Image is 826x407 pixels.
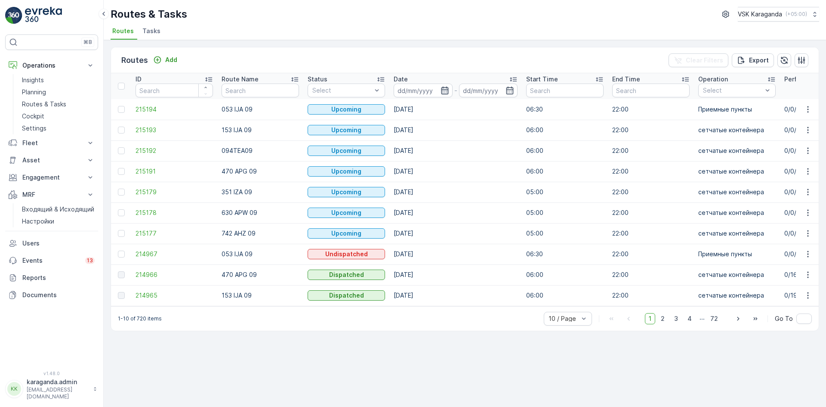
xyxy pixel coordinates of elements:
[5,7,22,24] img: logo
[670,313,682,324] span: 3
[608,264,694,285] td: 22:00
[5,252,98,269] a: Events13
[612,84,690,97] input: Search
[749,56,769,65] p: Export
[18,110,98,122] a: Cockpit
[694,264,780,285] td: сетчатыe контейнера
[732,53,774,67] button: Export
[118,271,125,278] div: Toggle Row Selected
[694,99,780,120] td: Приемные пункты
[694,202,780,223] td: сетчатыe контейнера
[118,189,125,196] div: Toggle Row Selected
[136,250,213,258] a: 214967
[27,378,89,386] p: karaganda.admin
[217,182,303,202] td: 351 IZA 09
[136,188,213,196] span: 215179
[608,202,694,223] td: 22:00
[522,120,608,140] td: 06:00
[22,205,94,214] p: Входящий & Исходящий
[118,127,125,134] div: Toggle Row Selected
[22,76,44,84] p: Insights
[694,223,780,244] td: сетчатыe контейнера
[389,140,522,161] td: [DATE]
[694,161,780,182] td: сетчатыe контейнера
[217,161,303,182] td: 470 APG 09
[22,156,81,165] p: Asset
[18,74,98,86] a: Insights
[87,257,93,264] p: 13
[608,120,694,140] td: 22:00
[686,56,723,65] p: Clear Filters
[5,57,98,74] button: Operations
[22,256,80,265] p: Events
[526,75,558,84] p: Start Time
[5,169,98,186] button: Engagement
[136,167,213,176] span: 215191
[522,182,608,202] td: 05:00
[325,250,368,258] p: Undispatched
[608,223,694,244] td: 22:00
[22,88,46,96] p: Planning
[331,188,361,196] p: Upcoming
[5,371,98,376] span: v 1.48.0
[645,313,655,324] span: 1
[22,61,81,70] p: Operations
[308,125,385,135] button: Upcoming
[136,146,213,155] a: 215192
[522,264,608,285] td: 06:00
[526,84,604,97] input: Search
[22,273,95,282] p: Reports
[308,146,385,156] button: Upcoming
[217,120,303,140] td: 153 IJA 09
[308,290,385,301] button: Dispatched
[389,161,522,182] td: [DATE]
[22,124,46,133] p: Settings
[331,208,361,217] p: Upcoming
[118,106,125,113] div: Toggle Row Selected
[18,122,98,134] a: Settings
[18,215,98,227] a: Настройки
[389,244,522,264] td: [DATE]
[136,270,213,279] a: 214966
[331,146,361,155] p: Upcoming
[331,167,361,176] p: Upcoming
[308,249,385,259] button: Undispatched
[308,187,385,197] button: Upcoming
[308,208,385,218] button: Upcoming
[136,208,213,217] a: 215178
[22,100,66,109] p: Routes & Tasks
[136,126,213,134] a: 215193
[217,285,303,306] td: 153 IJA 09
[394,75,408,84] p: Date
[118,292,125,299] div: Toggle Row Selected
[694,140,780,161] td: сетчатыe контейнера
[118,230,125,237] div: Toggle Row Selected
[112,27,134,35] span: Routes
[5,152,98,169] button: Asset
[18,86,98,98] a: Planning
[703,86,762,95] p: Select
[454,85,457,96] p: -
[308,270,385,280] button: Dispatched
[217,264,303,285] td: 470 APG 09
[5,378,98,400] button: KKkaraganda.admin[EMAIL_ADDRESS][DOMAIN_NAME]
[608,182,694,202] td: 22:00
[136,84,213,97] input: Search
[331,229,361,238] p: Upcoming
[522,244,608,264] td: 06:30
[22,239,95,248] p: Users
[5,269,98,286] a: Reports
[331,105,361,114] p: Upcoming
[118,147,125,154] div: Toggle Row Selected
[329,291,364,300] p: Dispatched
[331,126,361,134] p: Upcoming
[684,313,696,324] span: 4
[389,182,522,202] td: [DATE]
[308,228,385,239] button: Upcoming
[217,223,303,244] td: 742 AHZ 09
[694,244,780,264] td: Приемные пункты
